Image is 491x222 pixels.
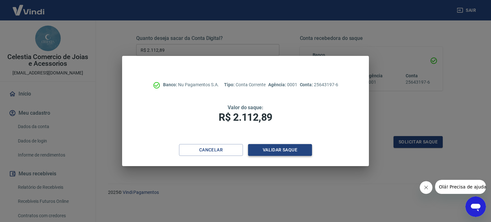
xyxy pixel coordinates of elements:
[228,104,263,111] span: Valor do saque:
[179,144,243,156] button: Cancelar
[268,82,287,87] span: Agência:
[300,81,338,88] p: 25643197-6
[435,180,486,194] iframe: Mensagem da empresa
[163,82,178,87] span: Banco:
[163,81,219,88] p: Nu Pagamentos S.A.
[268,81,297,88] p: 0001
[224,81,266,88] p: Conta Corrente
[224,82,236,87] span: Tipo:
[465,196,486,217] iframe: Botão para abrir a janela de mensagens
[4,4,54,10] span: Olá! Precisa de ajuda?
[420,181,433,194] iframe: Fechar mensagem
[300,82,314,87] span: Conta:
[248,144,312,156] button: Validar saque
[219,111,272,123] span: R$ 2.112,89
